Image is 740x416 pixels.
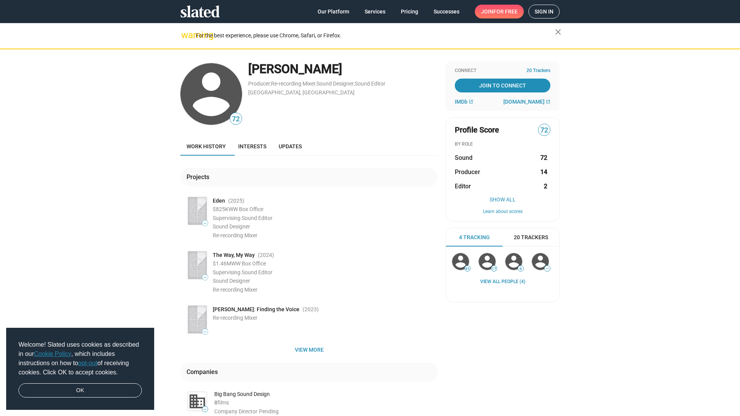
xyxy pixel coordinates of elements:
span: , [354,82,355,86]
span: Sign in [535,5,553,18]
span: — [202,407,208,411]
span: Supervising Sound Editor [213,269,272,275]
a: View all People (4) [480,279,525,285]
a: Work history [180,137,232,156]
span: $1.46M [213,260,231,267]
strong: 14 [540,168,547,176]
a: Sign in [528,5,560,18]
span: 72 [230,114,242,124]
span: 72 [538,125,550,136]
a: Join To Connect [455,79,550,92]
div: Projects [187,173,212,181]
span: — [202,275,208,280]
span: for free [493,5,518,18]
span: 41 [465,267,470,271]
a: Updates [272,137,308,156]
mat-icon: open_in_new [469,99,473,104]
a: opt-out [78,360,98,366]
a: Pricing [395,5,424,18]
span: 20 Trackers [526,68,550,74]
span: Re-recording Mixer [213,315,257,321]
a: Successes [427,5,466,18]
button: View more [180,343,438,357]
span: IMDb [455,99,468,105]
span: , [270,82,271,86]
span: Welcome! Slated uses cookies as described in our , which includes instructions on how to of recei... [18,340,142,377]
div: For the best experience, please use Chrome, Safari, or Firefox. [196,30,555,41]
div: Big Bang Sound Design [214,391,438,398]
span: 17 [491,267,497,271]
strong: 2 [544,182,547,190]
a: IMDb [455,99,473,105]
mat-icon: open_in_new [546,99,550,104]
a: Interests [232,137,272,156]
span: Sound Designer [213,223,250,230]
span: WW Box Office [231,260,266,267]
mat-icon: warning [181,30,190,40]
span: The Way, My Way [213,252,255,259]
span: Supervising Sound Editor [213,215,272,221]
button: Show All [455,196,550,203]
span: (2024 ) [258,252,274,259]
a: dismiss cookie message [18,383,142,398]
span: Pricing [401,5,418,18]
div: Connect [455,68,550,74]
span: — [202,221,208,225]
span: Sound Designer [213,278,250,284]
span: Pending [259,408,279,414]
span: Our Platform [318,5,349,18]
a: Re-recording Mixer [271,81,316,87]
a: Sound Designer [316,81,354,87]
span: Profile Score [455,125,499,135]
span: 8 [214,399,217,406]
a: Producer [248,81,270,87]
span: Successes [434,5,459,18]
a: [GEOGRAPHIC_DATA], [GEOGRAPHIC_DATA] [248,89,355,96]
span: — [545,267,550,271]
span: (2025 ) [228,197,244,205]
span: Producer [455,168,480,176]
span: View more [187,343,432,357]
span: Company Director [214,408,257,414]
div: cookieconsent [6,328,154,410]
strong: 72 [540,154,547,162]
span: 4 Tracking [459,234,490,241]
a: [DOMAIN_NAME] [503,99,550,105]
a: Sound Editor [355,81,385,87]
div: Companies [187,368,221,376]
div: [PERSON_NAME] [248,61,438,77]
span: Services [365,5,385,18]
span: $825K [213,206,229,212]
span: Re-recording Mixer [213,287,257,293]
div: BY ROLE [455,141,550,148]
span: Editor [455,182,471,190]
span: [PERSON_NAME]: Finding the Voice [213,306,299,313]
span: — [202,330,208,334]
a: Joinfor free [475,5,524,18]
a: Services [358,5,392,18]
span: 20 Trackers [514,234,548,241]
span: Interests [238,143,266,149]
span: , [316,82,316,86]
span: Eden [213,197,225,205]
span: films [217,399,229,406]
span: WW Box Office [229,206,263,212]
span: Updates [279,143,302,149]
button: Learn about scores [455,209,550,215]
span: Join To Connect [456,79,549,92]
mat-icon: close [553,27,563,37]
a: Cookie Policy [34,351,71,357]
a: Our Platform [311,5,355,18]
span: 6 [518,267,523,271]
span: Join [481,5,518,18]
span: Re-recording Mixer [213,232,257,238]
span: (2023 ) [303,306,319,313]
span: [DOMAIN_NAME] [503,99,545,105]
span: Sound [455,154,473,162]
span: Work history [187,143,226,149]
